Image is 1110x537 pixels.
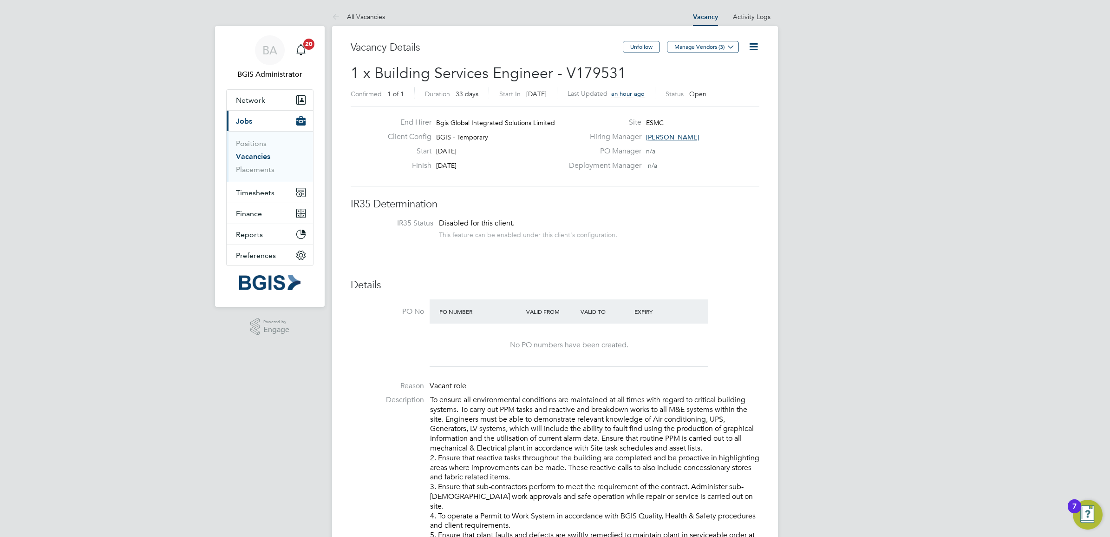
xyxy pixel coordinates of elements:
button: Jobs [227,111,313,131]
a: Vacancy [693,13,718,21]
a: Go to home page [226,275,313,290]
div: Valid To [578,303,633,320]
a: Placements [236,165,274,174]
button: Network [227,90,313,110]
div: 7 [1072,506,1077,518]
span: 33 days [456,90,478,98]
label: Confirmed [351,90,382,98]
span: Disabled for this client. [439,219,515,228]
label: Start [380,146,431,156]
a: Powered byEngage [250,318,290,336]
button: Timesheets [227,182,313,203]
button: Reports [227,224,313,245]
a: Activity Logs [733,13,770,21]
label: Site [563,118,641,127]
label: Hiring Manager [563,132,641,142]
label: PO No [351,307,424,317]
label: Status [666,90,684,98]
div: PO Number [437,303,524,320]
span: 20 [303,39,314,50]
a: All Vacancies [332,13,385,21]
span: n/a [648,161,657,170]
span: [DATE] [436,147,457,155]
label: End Hirer [380,118,431,127]
span: n/a [646,147,655,155]
label: IR35 Status [360,219,433,228]
button: Manage Vendors (3) [667,41,739,53]
a: BABGIS Administrator [226,35,313,80]
span: BGIS Administrator [226,69,313,80]
a: 20 [292,35,310,65]
label: Reason [351,381,424,391]
img: bgis-logo-retina.png [239,275,300,290]
div: This feature can be enabled under this client's configuration. [439,228,617,239]
span: Preferences [236,251,276,260]
div: Expiry [632,303,686,320]
label: Deployment Manager [563,161,641,171]
label: Description [351,395,424,405]
h3: Details [351,278,759,292]
h3: IR35 Determination [351,198,759,211]
label: Start In [499,90,521,98]
span: ESMC [646,119,664,127]
div: Valid From [524,303,578,320]
span: an hour ago [611,90,645,98]
span: Network [236,96,265,105]
span: Finance [236,209,262,218]
label: Duration [425,90,450,98]
span: [DATE] [436,161,457,170]
span: [PERSON_NAME] [646,133,699,141]
nav: Main navigation [215,26,325,307]
label: Client Config [380,132,431,142]
label: Last Updated [568,89,607,98]
button: Preferences [227,245,313,265]
div: Jobs [227,131,313,182]
span: Timesheets [236,188,274,197]
span: Powered by [263,318,289,326]
span: Open [689,90,706,98]
button: Open Resource Center, 7 new notifications [1073,500,1103,530]
span: Engage [263,326,289,334]
button: Unfollow [623,41,660,53]
div: No PO numbers have been created. [439,340,699,350]
span: BA [262,44,277,56]
span: BGIS - Temporary [436,133,488,141]
label: Finish [380,161,431,171]
button: Finance [227,203,313,224]
span: 1 x Building Services Engineer - V179531 [351,64,626,82]
span: Reports [236,230,263,239]
h3: Vacancy Details [351,41,623,54]
span: [DATE] [526,90,547,98]
span: Vacant role [430,381,466,391]
span: Jobs [236,117,252,126]
label: PO Manager [563,146,641,156]
a: Positions [236,139,267,148]
a: Vacancies [236,152,270,161]
span: 1 of 1 [387,90,404,98]
span: Bgis Global Integrated Solutions Limited [436,119,555,127]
